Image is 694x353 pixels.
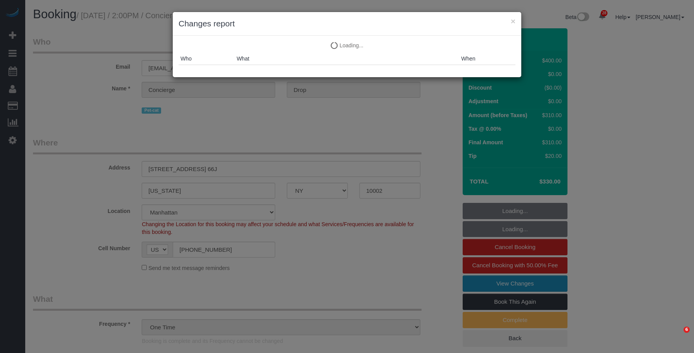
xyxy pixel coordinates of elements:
sui-modal: Changes report [173,12,521,77]
iframe: Intercom live chat [668,327,686,345]
th: When [459,53,515,65]
th: Who [179,53,235,65]
button: × [511,17,515,25]
th: What [235,53,460,65]
h3: Changes report [179,18,515,29]
p: Loading... [179,42,515,49]
span: 6 [684,327,690,333]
